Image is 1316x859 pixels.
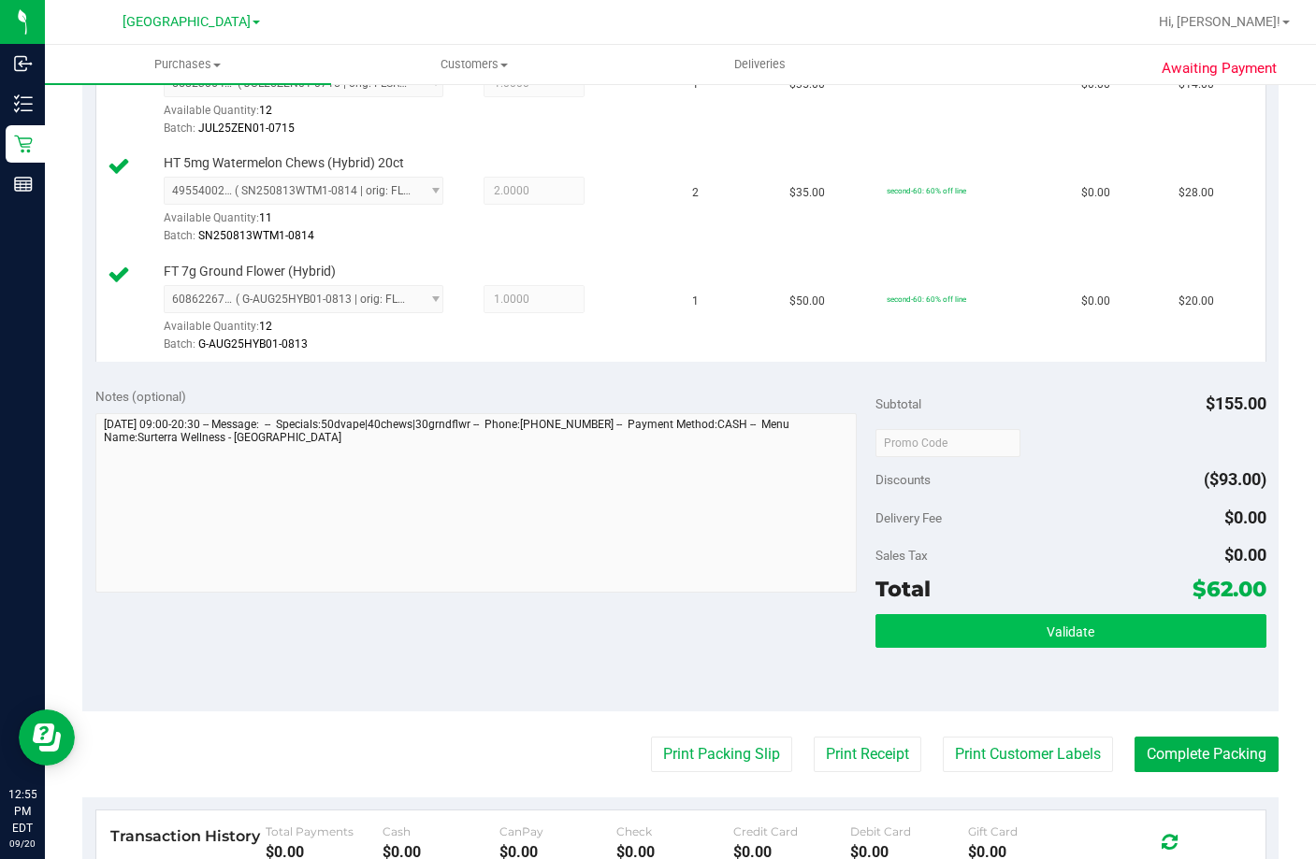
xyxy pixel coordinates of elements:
a: Purchases [45,45,331,84]
div: Gift Card [968,824,1085,838]
span: Hi, [PERSON_NAME]! [1159,14,1280,29]
span: second-60: 60% off line [887,186,966,195]
span: $0.00 [1224,545,1266,565]
div: Credit Card [733,824,850,838]
p: 09/20 [8,837,36,851]
iframe: Resource center [19,709,75,766]
span: $50.00 [789,293,825,310]
span: 2 [692,184,699,202]
div: Check [616,824,733,838]
span: $35.00 [789,184,825,202]
button: Complete Packing [1135,737,1279,772]
input: Promo Code [875,429,1020,457]
span: Delivery Fee [875,510,942,525]
div: CanPay [499,824,616,838]
span: $0.00 [1081,293,1110,310]
span: Validate [1047,624,1094,639]
button: Validate [875,614,1265,648]
span: Notes (optional) [95,389,186,404]
span: Discounts [875,463,931,496]
div: Cash [383,824,499,838]
div: Available Quantity: [164,205,459,241]
span: Sales Tax [875,548,928,563]
span: 12 [259,104,272,117]
button: Print Receipt [814,737,921,772]
span: HT 5mg Watermelon Chews (Hybrid) 20ct [164,154,404,172]
span: [GEOGRAPHIC_DATA] [123,14,251,30]
div: Available Quantity: [164,97,459,134]
div: Total Payments [266,824,383,838]
span: JUL25ZEN01-0715 [198,122,295,135]
span: Deliveries [709,56,811,73]
span: Batch: [164,229,195,242]
span: Purchases [45,56,331,73]
span: 12 [259,320,272,333]
span: $62.00 [1193,576,1266,602]
inline-svg: Retail [14,135,33,153]
span: ($93.00) [1204,469,1266,489]
a: Customers [331,45,617,84]
span: SN250813WTM1-0814 [198,229,314,242]
span: second-60: 60% off line [887,294,966,304]
a: Deliveries [617,45,904,84]
button: Print Customer Labels [943,737,1113,772]
span: $20.00 [1179,293,1214,310]
span: Batch: [164,337,195,351]
span: 11 [259,211,272,224]
inline-svg: Reports [14,175,33,193]
span: $155.00 [1206,394,1266,413]
inline-svg: Inbound [14,54,33,73]
span: $0.00 [1081,184,1110,202]
span: Customers [332,56,616,73]
span: Total [875,576,931,602]
p: 12:55 PM EDT [8,786,36,837]
span: 1 [692,293,699,310]
div: Available Quantity: [164,313,459,350]
span: Subtotal [875,396,921,411]
span: Awaiting Payment [1162,58,1277,79]
span: FT 7g Ground Flower (Hybrid) [164,263,336,280]
span: Batch: [164,122,195,135]
div: Debit Card [850,824,967,838]
span: $28.00 [1179,184,1214,202]
span: G-AUG25HYB01-0813 [198,337,308,351]
inline-svg: Inventory [14,94,33,113]
span: $0.00 [1224,508,1266,527]
button: Print Packing Slip [651,737,792,772]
